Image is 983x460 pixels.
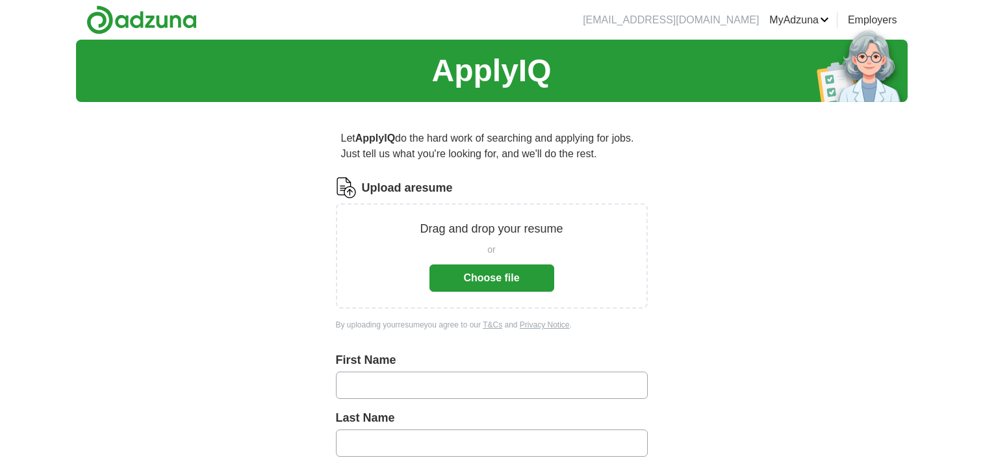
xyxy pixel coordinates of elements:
[429,264,554,292] button: Choose file
[487,243,495,257] span: or
[848,12,897,28] a: Employers
[362,179,453,197] label: Upload a resume
[336,125,648,167] p: Let do the hard work of searching and applying for jobs. Just tell us what you're looking for, an...
[355,133,395,144] strong: ApplyIQ
[420,220,563,238] p: Drag and drop your resume
[336,319,648,331] div: By uploading your resume you agree to our and .
[520,320,570,329] a: Privacy Notice
[336,409,648,427] label: Last Name
[483,320,502,329] a: T&Cs
[336,351,648,369] label: First Name
[583,12,759,28] li: [EMAIL_ADDRESS][DOMAIN_NAME]
[336,177,357,198] img: CV Icon
[769,12,829,28] a: MyAdzuna
[431,47,551,94] h1: ApplyIQ
[86,5,197,34] img: Adzuna logo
